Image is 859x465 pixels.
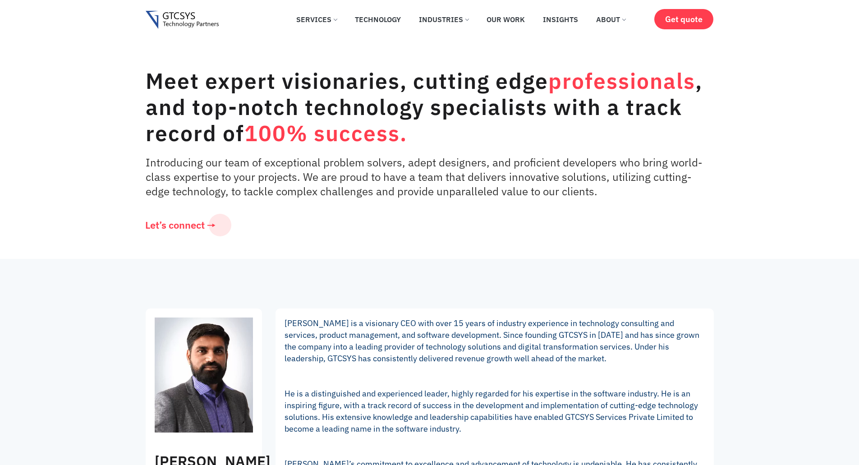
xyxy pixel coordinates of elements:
[348,9,408,29] a: Technology
[146,155,709,198] p: Introducing our team of exceptional problem solvers, adept designers, and proficient developers w...
[244,119,407,147] span: 100% success.
[480,9,532,29] a: Our Work
[665,14,703,24] span: Get quote
[589,9,632,29] a: About
[145,220,205,230] span: Let’s connect
[412,9,475,29] a: Industries
[132,214,231,236] a: Let’s connect
[289,9,344,29] a: Services
[548,67,695,95] span: professionals
[155,318,253,433] img: Mukesh Lagadhir CEO of GTCSYS Software Development Company
[146,68,709,146] div: Meet expert visionaries, cutting edge , and top-notch technology specialists with a track record of
[536,9,585,29] a: Insights
[654,9,713,29] a: Get quote
[146,11,219,29] img: Gtcsys logo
